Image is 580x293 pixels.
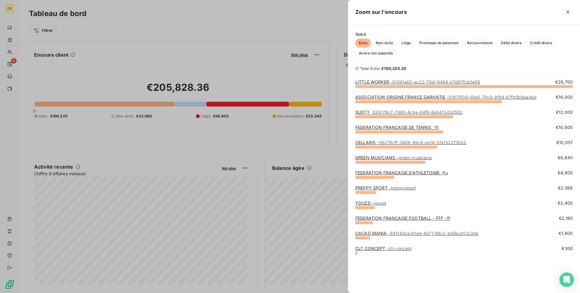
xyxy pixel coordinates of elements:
a: CELLARIS [355,140,466,145]
span: - 01991a62-ec22-75a1-9498-b7d87fcb0e56 [390,79,480,84]
span: - fff [444,216,450,221]
button: Échu [355,38,371,48]
a: FEDERATION FRANCAISE D'ATHLETISME [355,170,448,175]
button: Promesse de paiement [416,38,462,48]
span: - 06276cff-3488-49c4-ae14-37a132371bb2 [377,140,466,145]
a: SUSTY [355,110,462,115]
a: CACAO MANIA [355,231,478,236]
a: LITTLE WORKER [355,79,480,84]
button: Litige [398,38,414,48]
a: GREEN MUSICIANS [355,155,432,160]
a: FEDERATION FRANCAISE FOOTBALL - FFF [355,216,450,221]
a: YOUZD [355,200,386,206]
a: PREPPY SPORT [355,185,416,190]
span: €100,225.20 [381,66,407,71]
a: CLT CONCEPT [355,246,412,251]
span: - ctl-concept [387,246,412,251]
span: €2,568 [558,185,573,191]
span: - fft [433,125,439,130]
span: €2,160 [559,215,573,221]
span: €10,800 [556,124,573,130]
button: Recouvrement [463,38,496,48]
span: €300 [562,245,573,252]
div: Open Intercom Messenger [559,272,574,287]
button: Avoirs non associés [355,49,396,58]
div: grid [348,79,580,286]
span: Total Échu [360,66,380,71]
span: €8,640 [558,155,573,161]
span: - ffa [441,170,448,175]
button: Non-échu [372,38,397,48]
a: FEDERATION FRANCAISE DE TENNIS [355,125,439,130]
span: - green-musicians [396,155,431,160]
span: - preppysport [389,185,416,190]
span: €18,000 [556,94,573,100]
span: - 529178c7-7980-4c4e-84f6-6a5413d30592 [371,110,463,115]
span: €26,700 [555,79,573,85]
a: ASSOCIATION ORIGINE FRANCE GARANTIE [355,94,536,100]
span: €2,400 [558,200,573,206]
span: €12,000 [556,109,573,115]
span: €4,800 [558,170,573,176]
button: Débit divers [497,38,525,48]
span: €1,800 [559,230,573,236]
h5: Zoom sur l’encours [355,8,407,16]
span: - 941143ca-b1ed-4d71-98c2-be5bcd13c3da [388,231,478,236]
span: €10,057 [556,140,573,146]
span: - youzd [372,200,386,206]
span: Statut [355,32,573,37]
button: Crédit divers [526,38,556,48]
span: - 01975f38-00e5-79c9-9f9d-67fb5b9aa4ed [446,94,536,100]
